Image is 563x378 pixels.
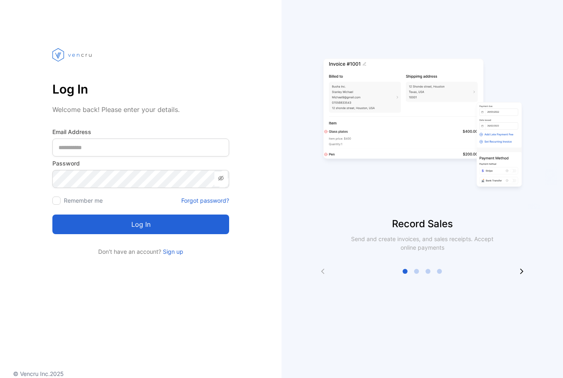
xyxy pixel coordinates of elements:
button: Log in [52,215,229,234]
img: slider image [320,33,525,217]
a: Sign up [161,248,183,255]
p: Record Sales [281,217,563,231]
a: Forgot password? [181,196,229,205]
p: Send and create invoices, and sales receipts. Accept online payments [344,235,501,252]
p: Log In [52,79,229,99]
label: Email Address [52,127,229,136]
p: Don't have an account? [52,247,229,256]
p: Welcome back! Please enter your details. [52,105,229,114]
label: Password [52,159,229,168]
label: Remember me [64,197,103,204]
img: vencru logo [52,33,93,77]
